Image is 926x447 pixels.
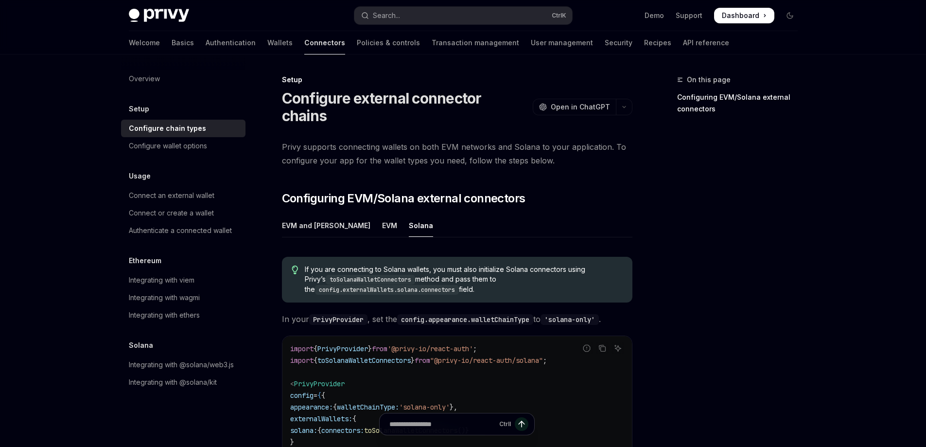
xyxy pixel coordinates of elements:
a: API reference [683,31,729,54]
a: Overview [121,70,245,88]
a: Demo [645,11,664,20]
span: from [372,344,387,353]
span: appearance: [290,403,333,411]
a: Connect or create a wallet [121,204,245,222]
span: Open in ChatGPT [551,102,610,112]
span: Configuring EVM/Solana external connectors [282,191,525,206]
a: User management [531,31,593,54]
span: toSolanaWalletConnectors [317,356,411,365]
code: config.appearance.walletChainType [397,314,533,325]
div: EVM and [PERSON_NAME] [282,214,370,237]
button: Open in ChatGPT [533,99,616,115]
div: Integrating with viem [129,274,194,286]
button: Toggle dark mode [782,8,798,23]
h5: Solana [129,340,153,351]
div: Integrating with ethers [129,309,200,321]
span: config [290,391,314,400]
span: In your , set the to . [282,312,632,326]
div: Setup [282,75,632,85]
h5: Setup [129,103,149,115]
code: 'solana-only' [541,314,599,325]
div: Configure wallet options [129,140,207,152]
button: Open search [354,7,572,24]
div: Integrating with @solana/kit [129,376,217,388]
span: } [411,356,415,365]
div: Overview [129,73,160,85]
span: If you are connecting to Solana wallets, you must also initialize Solana connectors using Privy’s... [305,265,622,295]
span: PrivyProvider [294,379,345,388]
span: < [290,379,294,388]
span: { [317,391,321,400]
span: '@privy-io/react-auth' [387,344,473,353]
a: Recipes [644,31,671,54]
a: Configure wallet options [121,137,245,155]
a: Configure chain types [121,120,245,137]
span: "@privy-io/react-auth/solana" [430,356,543,365]
code: PrivyProvider [309,314,367,325]
div: Search... [373,10,400,21]
input: Ask a question... [389,413,495,435]
a: Integrating with ethers [121,306,245,324]
a: Wallets [267,31,293,54]
a: Transaction management [432,31,519,54]
a: Basics [172,31,194,54]
span: }, [450,403,457,411]
a: Integrating with viem [121,271,245,289]
button: Send message [515,417,528,431]
span: } [368,344,372,353]
a: Authentication [206,31,256,54]
span: from [415,356,430,365]
button: Ask AI [612,342,624,355]
span: import [290,356,314,365]
a: Integrating with @solana/web3.js [121,356,245,374]
a: Configuring EVM/Solana external connectors [677,89,805,117]
span: = [314,391,317,400]
span: On this page [687,74,731,86]
span: { [321,391,325,400]
a: Integrating with @solana/kit [121,374,245,391]
button: Copy the contents from the code block [596,342,609,355]
span: 'solana-only' [399,403,450,411]
div: Connect an external wallet [129,190,214,201]
span: { [314,356,317,365]
span: Privy supports connecting wallets on both EVM networks and Solana to your application. To configu... [282,140,632,167]
span: Ctrl K [552,12,566,19]
div: Configure chain types [129,123,206,134]
h5: Ethereum [129,255,161,267]
div: EVM [382,214,397,237]
svg: Tip [292,266,298,274]
span: import [290,344,314,353]
code: config.externalWallets.solana.connectors [315,285,459,295]
span: walletChainType: [337,403,399,411]
a: Welcome [129,31,160,54]
a: Dashboard [714,8,774,23]
a: Policies & controls [357,31,420,54]
span: PrivyProvider [317,344,368,353]
div: Connect or create a wallet [129,207,214,219]
span: { [333,403,337,411]
span: Dashboard [722,11,759,20]
a: Connect an external wallet [121,187,245,204]
div: Authenticate a connected wallet [129,225,232,236]
img: dark logo [129,9,189,22]
div: Integrating with wagmi [129,292,200,304]
div: Solana [409,214,433,237]
button: Report incorrect code [580,342,593,355]
a: Authenticate a connected wallet [121,222,245,239]
h1: Configure external connector chains [282,89,529,125]
a: Support [676,11,702,20]
a: Security [605,31,632,54]
a: Connectors [304,31,345,54]
span: { [314,344,317,353]
span: ; [543,356,547,365]
div: Integrating with @solana/web3.js [129,359,234,371]
code: toSolanaWalletConnectors [326,275,415,285]
h5: Usage [129,170,151,182]
a: Integrating with wagmi [121,289,245,306]
span: ; [473,344,477,353]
